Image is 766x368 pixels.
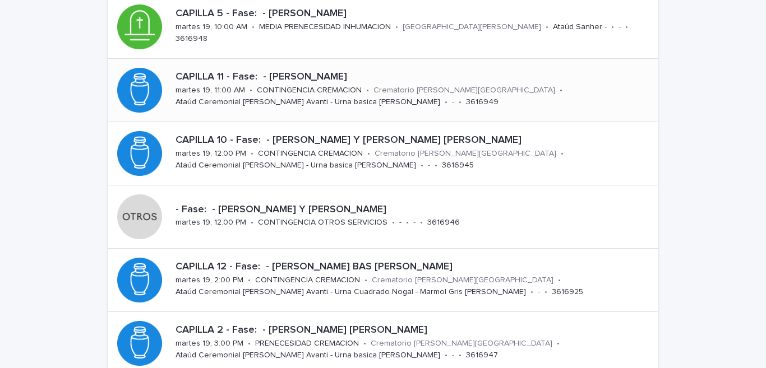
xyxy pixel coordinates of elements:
[395,22,398,32] p: •
[248,276,251,285] p: •
[176,339,243,348] p: martes 19, 3:00 PM
[108,59,658,122] a: CAPILLA 11 - Fase: - [PERSON_NAME]martes 19, 11:00 AM•CONTINGENCIA CREMACION•Crematorio [PERSON_N...
[557,339,560,348] p: •
[176,204,653,216] p: - Fase: - [PERSON_NAME] Y [PERSON_NAME]
[373,86,555,95] p: Crematorio [PERSON_NAME][GEOGRAPHIC_DATA]
[176,287,526,297] p: Ataúd Ceremonial [PERSON_NAME] Avanti - Urna Cuadrado Nogal - Marmol Gris [PERSON_NAME]
[452,351,454,360] p: -
[546,22,548,32] p: •
[258,218,387,227] p: CONTINGENCIA OTROS SERVICIOS
[176,134,653,147] p: CAPILLA 10 - Fase: - [PERSON_NAME] Y [PERSON_NAME] [PERSON_NAME]
[108,122,658,185] a: CAPILLA 10 - Fase: - [PERSON_NAME] Y [PERSON_NAME] [PERSON_NAME]martes 19, 12:00 PM•CONTINGENCIA ...
[176,8,653,20] p: CAPILLA 5 - Fase: - [PERSON_NAME]
[176,34,207,44] p: 3616948
[371,339,552,348] p: Crematorio [PERSON_NAME][GEOGRAPHIC_DATA]
[403,22,541,32] p: [GEOGRAPHIC_DATA][PERSON_NAME]
[250,86,252,95] p: •
[258,149,363,159] p: CONTINGENCIA CREMACION
[375,149,556,159] p: Crematorio [PERSON_NAME][GEOGRAPHIC_DATA]
[625,22,628,32] p: •
[611,22,614,32] p: •
[257,86,362,95] p: CONTINGENCIA CREMACION
[259,22,391,32] p: MEDIA PRENECESIDAD INHUMACION
[544,287,547,297] p: •
[392,218,395,227] p: •
[445,351,447,360] p: •
[459,97,462,107] p: •
[367,149,370,159] p: •
[619,22,621,32] p: -
[399,218,402,227] p: -
[255,339,359,348] p: PRENECESIDAD CREMACION
[406,218,409,227] p: •
[427,218,460,227] p: 3616946
[466,97,499,107] p: 3616949
[252,22,255,32] p: •
[108,249,658,312] a: CAPILLA 12 - Fase: - [PERSON_NAME] BAS [PERSON_NAME]martes 19, 2:00 PM•CONTINGENCIA CREMACION•Cre...
[366,86,369,95] p: •
[558,276,561,285] p: •
[364,276,367,285] p: •
[176,149,246,159] p: martes 19, 12:00 PM
[421,161,423,170] p: •
[176,324,653,337] p: CAPILLA 2 - Fase: - [PERSON_NAME] [PERSON_NAME]
[435,161,437,170] p: •
[413,218,416,227] p: -
[561,149,564,159] p: •
[363,339,366,348] p: •
[176,97,440,107] p: Ataúd Ceremonial [PERSON_NAME] Avanti - Urna basica [PERSON_NAME]
[452,97,454,107] p: -
[176,276,243,285] p: martes 19, 2:00 PM
[255,276,360,285] p: CONTINGENCIA CREMACION
[538,287,540,297] p: -
[248,339,251,348] p: •
[176,22,247,32] p: martes 19, 10:00 AM
[251,149,253,159] p: •
[552,287,583,297] p: 3616925
[466,351,498,360] p: 3616947
[459,351,462,360] p: •
[442,161,474,170] p: 3616945
[372,276,553,285] p: Crematorio [PERSON_NAME][GEOGRAPHIC_DATA]
[251,218,253,227] p: •
[176,218,246,227] p: martes 19, 12:00 PM
[553,22,607,32] p: Ataúd Sanher -
[420,218,423,227] p: •
[176,351,440,360] p: Ataúd Ceremonial [PERSON_NAME] Avanti - Urna basica [PERSON_NAME]
[176,86,245,95] p: martes 19, 11:00 AM
[176,261,653,273] p: CAPILLA 12 - Fase: - [PERSON_NAME] BAS [PERSON_NAME]
[176,161,416,170] p: Ataúd Ceremonial [PERSON_NAME] - Urna basica [PERSON_NAME]
[530,287,533,297] p: •
[445,97,447,107] p: •
[108,185,658,249] a: - Fase: - [PERSON_NAME] Y [PERSON_NAME]martes 19, 12:00 PM•CONTINGENCIA OTROS SERVICIOS•-•-•3616946
[428,161,430,170] p: -
[176,71,653,83] p: CAPILLA 11 - Fase: - [PERSON_NAME]
[560,86,562,95] p: •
